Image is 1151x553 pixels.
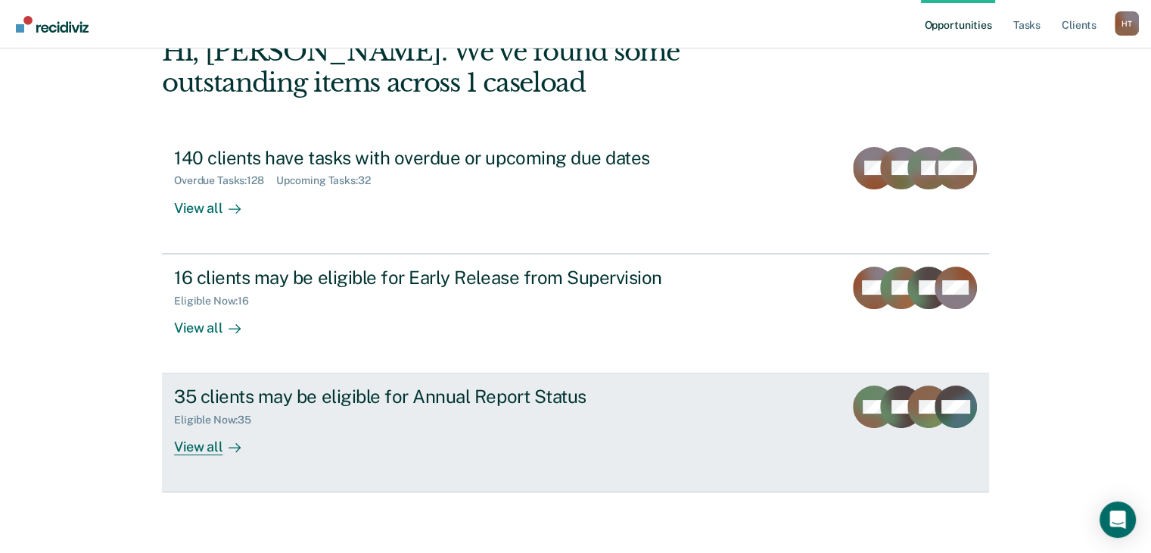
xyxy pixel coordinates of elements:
a: 16 clients may be eligible for Early Release from SupervisionEligible Now:16View all [162,254,989,373]
div: 140 clients have tasks with overdue or upcoming due dates [174,147,705,169]
a: 140 clients have tasks with overdue or upcoming due datesOverdue Tasks:128Upcoming Tasks:32View all [162,135,989,254]
div: H T [1115,11,1139,36]
div: View all [174,307,259,336]
div: Eligible Now : 16 [174,295,261,308]
a: 35 clients may be eligible for Annual Report StatusEligible Now:35View all [162,373,989,492]
button: Profile dropdown button [1115,11,1139,36]
div: Open Intercom Messenger [1100,501,1136,538]
div: Overdue Tasks : 128 [174,174,276,187]
div: Upcoming Tasks : 32 [276,174,383,187]
div: 35 clients may be eligible for Annual Report Status [174,386,705,408]
div: 16 clients may be eligible for Early Release from Supervision [174,267,705,289]
div: Eligible Now : 35 [174,414,263,426]
div: View all [174,426,259,456]
div: View all [174,187,259,217]
img: Recidiviz [16,16,89,33]
div: Hi, [PERSON_NAME]. We’ve found some outstanding items across 1 caseload [162,36,823,98]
